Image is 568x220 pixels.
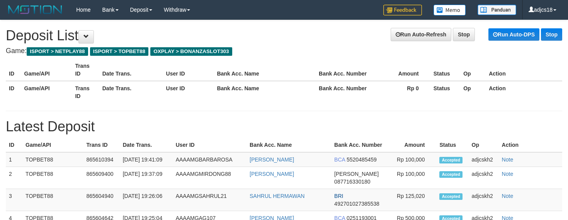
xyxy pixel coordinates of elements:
[383,5,422,15] img: Feedback.jpg
[6,152,22,167] td: 1
[120,189,173,211] td: [DATE] 19:26:06
[21,59,72,81] th: Game/API
[22,189,83,211] td: TOPBET88
[83,152,119,167] td: 865610394
[99,59,163,81] th: Date Trans.
[331,138,387,152] th: Bank Acc. Number
[430,59,461,81] th: Status
[334,171,379,177] span: [PERSON_NAME]
[247,138,331,152] th: Bank Acc. Name
[214,59,316,81] th: Bank Acc. Name
[99,81,163,103] th: Date Trans.
[83,167,119,189] td: 865609400
[469,138,499,152] th: Op
[469,189,499,211] td: adjcskh2
[334,179,370,185] span: 087716330180
[334,193,343,199] span: BRI
[347,156,377,163] span: 5520485459
[488,28,539,41] a: Run Auto-DPS
[434,5,466,15] img: Button%20Memo.svg
[173,138,247,152] th: User ID
[436,138,468,152] th: Status
[334,201,379,207] span: 492701027385538
[379,81,430,103] th: Rp 0
[120,138,173,152] th: Date Trans.
[163,59,214,81] th: User ID
[120,152,173,167] td: [DATE] 19:41:09
[502,171,514,177] a: Note
[6,189,22,211] td: 3
[173,189,247,211] td: AAAAMGSAHRUL21
[6,167,22,189] td: 2
[499,138,562,152] th: Action
[27,47,88,56] span: ISPORT > NETPLAY88
[22,167,83,189] td: TOPBET88
[250,193,304,199] a: SAHRUL HERMAWAN
[502,193,514,199] a: Note
[163,81,214,103] th: User ID
[460,81,486,103] th: Op
[460,59,486,81] th: Op
[478,5,516,15] img: panduan.png
[250,156,294,163] a: [PERSON_NAME]
[214,81,316,103] th: Bank Acc. Name
[22,152,83,167] td: TOPBET88
[469,167,499,189] td: adjcskh2
[6,138,22,152] th: ID
[486,59,562,81] th: Action
[439,193,463,200] span: Accepted
[316,59,379,81] th: Bank Acc. Number
[83,138,119,152] th: Trans ID
[486,81,562,103] th: Action
[388,167,437,189] td: Rp 100,000
[469,152,499,167] td: adjcskh2
[150,47,232,56] span: OXPLAY > BONANZASLOT303
[430,81,461,103] th: Status
[439,157,463,163] span: Accepted
[173,152,247,167] td: AAAAMGBARBAROSA
[6,119,562,134] h1: Latest Deposit
[316,81,379,103] th: Bank Acc. Number
[391,28,451,41] a: Run Auto-Refresh
[388,152,437,167] td: Rp 100,000
[6,28,562,43] h1: Deposit List
[502,156,514,163] a: Note
[439,171,463,178] span: Accepted
[379,59,430,81] th: Amount
[453,28,475,41] a: Stop
[6,81,21,103] th: ID
[6,47,562,55] h4: Game:
[22,138,83,152] th: Game/API
[541,28,562,41] a: Stop
[72,81,99,103] th: Trans ID
[6,4,65,15] img: MOTION_logo.png
[21,81,72,103] th: Game/API
[6,59,21,81] th: ID
[250,171,294,177] a: [PERSON_NAME]
[72,59,99,81] th: Trans ID
[388,189,437,211] td: Rp 125,020
[388,138,437,152] th: Amount
[83,189,119,211] td: 865604940
[90,47,148,56] span: ISPORT > TOPBET88
[334,156,345,163] span: BCA
[120,167,173,189] td: [DATE] 19:37:09
[173,167,247,189] td: AAAAMGMIRDONG88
